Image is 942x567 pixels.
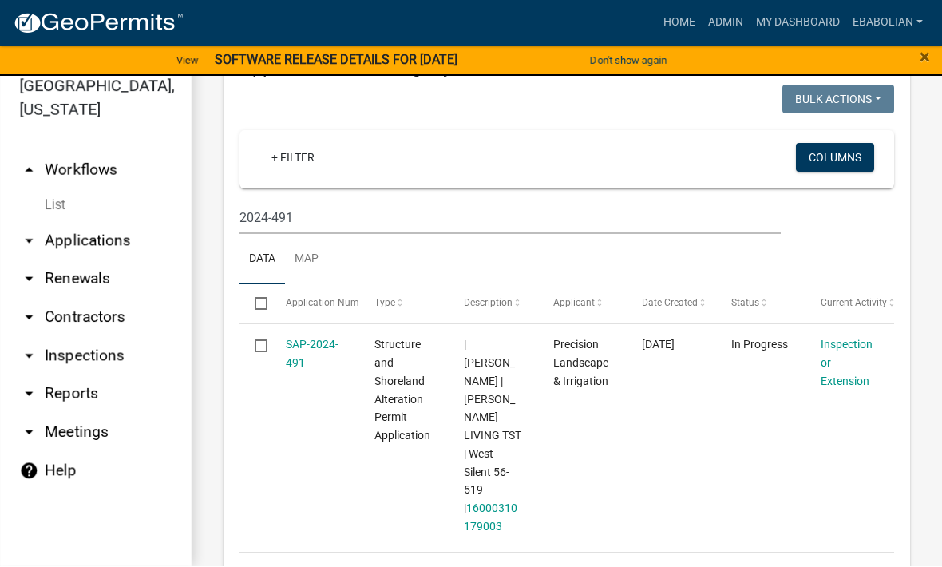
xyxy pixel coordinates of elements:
[359,285,449,323] datatable-header-cell: Type
[702,8,750,38] a: Admin
[642,339,675,351] span: 06/22/2024
[19,270,38,289] i: arrow_drop_down
[464,339,521,533] span: | Eric Babolian | STEVE M SCHEEL LIVING TST | West Silent 56-519 | 16000310179003
[821,339,873,388] a: Inspection or Extension
[270,285,359,323] datatable-header-cell: Application Number
[286,298,373,309] span: Application Number
[731,339,788,351] span: In Progress
[821,298,887,309] span: Current Activity
[920,46,930,69] span: ×
[553,339,608,388] span: Precision Landscape & Irrigation
[19,347,38,366] i: arrow_drop_down
[259,144,327,172] a: + Filter
[464,502,517,533] a: 16000310179003
[464,298,513,309] span: Description
[657,8,702,38] a: Home
[731,298,759,309] span: Status
[19,232,38,251] i: arrow_drop_down
[642,298,698,309] span: Date Created
[170,48,205,74] a: View
[374,339,430,442] span: Structure and Shoreland Alteration Permit Application
[584,48,673,74] button: Don't show again
[19,385,38,404] i: arrow_drop_down
[537,285,627,323] datatable-header-cell: Applicant
[716,285,805,323] datatable-header-cell: Status
[19,161,38,180] i: arrow_drop_up
[920,48,930,67] button: Close
[19,423,38,442] i: arrow_drop_down
[239,235,285,286] a: Data
[782,85,894,114] button: Bulk Actions
[239,202,781,235] input: Search for applications
[846,8,929,38] a: ebabolian
[805,285,894,323] datatable-header-cell: Current Activity
[19,308,38,327] i: arrow_drop_down
[553,298,595,309] span: Applicant
[215,53,457,68] strong: SOFTWARE RELEASE DETAILS FOR [DATE]
[239,285,270,323] datatable-header-cell: Select
[286,339,338,370] a: SAP-2024-491
[19,462,38,481] i: help
[627,285,716,323] datatable-header-cell: Date Created
[750,8,846,38] a: My Dashboard
[796,144,874,172] button: Columns
[374,298,395,309] span: Type
[285,235,328,286] a: Map
[449,285,538,323] datatable-header-cell: Description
